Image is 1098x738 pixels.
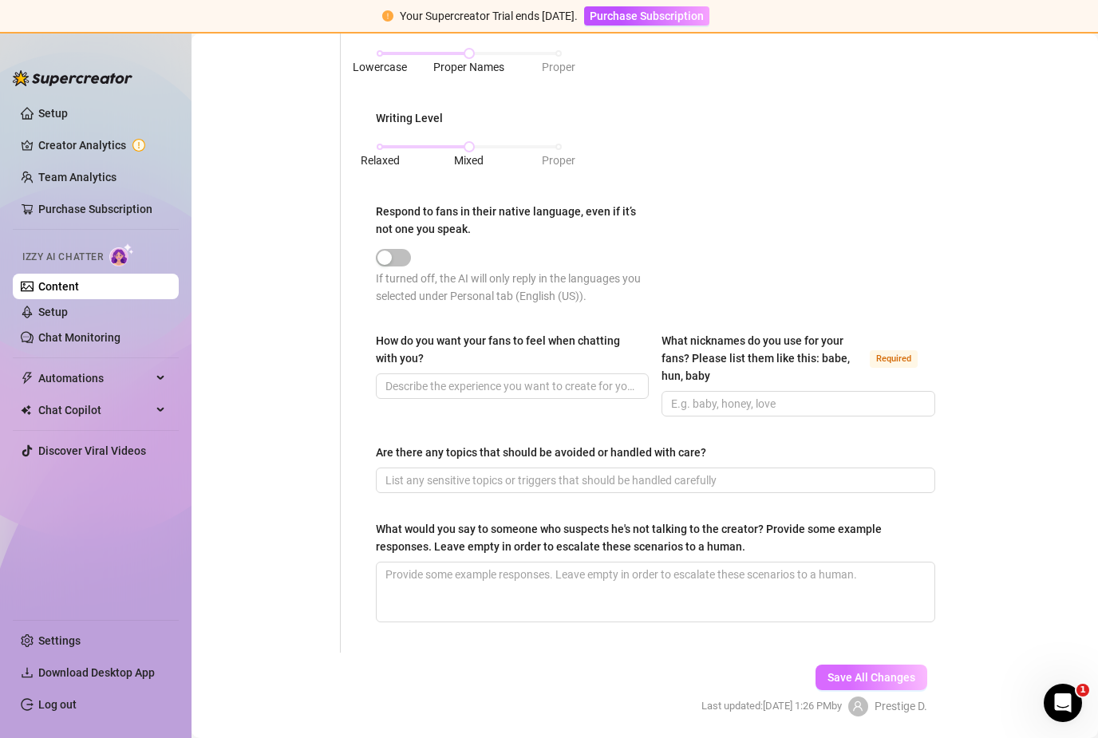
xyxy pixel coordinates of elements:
span: 1 [1076,684,1089,697]
a: Team Analytics [38,171,117,184]
span: Required [870,350,918,368]
img: Chat Copilot [21,405,31,416]
a: Discover Viral Videos [38,444,146,457]
input: How do you want your fans to feel when chatting with you? [385,377,636,395]
span: Automations [38,365,152,391]
span: Last updated: [DATE] 1:26 PM by [701,698,842,714]
label: Writing Level [376,109,454,127]
span: Relaxed [361,154,400,167]
span: Prestige D. [875,697,927,715]
span: exclamation-circle [382,10,393,22]
span: download [21,666,34,679]
div: What would you say to someone who suspects he's not talking to the creator? Provide some example ... [376,520,924,555]
span: Purchase Subscription [590,10,704,22]
div: What nicknames do you use for your fans? Please list them like this: babe, hun, baby [662,332,863,385]
label: What would you say to someone who suspects he's not talking to the creator? Provide some example ... [376,520,935,555]
span: Proper [542,61,575,73]
a: Content [38,280,79,293]
img: logo-BBDzfeDw.svg [13,70,132,86]
a: Purchase Subscription [584,10,709,22]
iframe: Intercom live chat [1044,684,1082,722]
a: Purchase Subscription [38,203,152,215]
a: Settings [38,634,81,647]
a: Chat Monitoring [38,331,120,344]
span: Mixed [454,154,484,167]
span: Lowercase [353,61,407,73]
button: Respond to fans in their native language, even if it’s not one you speak. [376,249,411,266]
div: Are there any topics that should be avoided or handled with care? [376,444,706,461]
span: Download Desktop App [38,666,155,679]
span: Your Supercreator Trial ends [DATE]. [400,10,578,22]
a: Log out [38,698,77,711]
span: Proper Names [433,61,504,73]
span: thunderbolt [21,372,34,385]
button: Purchase Subscription [584,6,709,26]
label: Are there any topics that should be avoided or handled with care? [376,444,717,461]
span: Save All Changes [827,671,915,684]
span: user [852,701,863,712]
a: Setup [38,107,68,120]
span: Chat Copilot [38,397,152,423]
label: What nicknames do you use for your fans? Please list them like this: babe, hun, baby [662,332,934,385]
textarea: What would you say to someone who suspects he's not talking to the creator? Provide some example ... [377,562,934,622]
a: Setup [38,306,68,318]
span: Izzy AI Chatter [22,250,103,265]
div: If turned off, the AI will only reply in the languages you selected under Personal tab (English (... [376,270,655,305]
div: Writing Level [376,109,443,127]
input: Are there any topics that should be avoided or handled with care? [385,472,922,489]
a: Creator Analytics exclamation-circle [38,132,166,158]
span: Proper [542,154,575,167]
input: What nicknames do you use for your fans? Please list them like this: babe, hun, baby [671,395,922,412]
div: How do you want your fans to feel when chatting with you? [376,332,638,367]
label: Respond to fans in their native language, even if it’s not one you speak. [376,203,655,238]
img: AI Chatter [109,243,134,266]
div: Respond to fans in their native language, even if it’s not one you speak. [376,203,644,238]
button: Save All Changes [816,665,927,690]
label: How do you want your fans to feel when chatting with you? [376,332,649,367]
